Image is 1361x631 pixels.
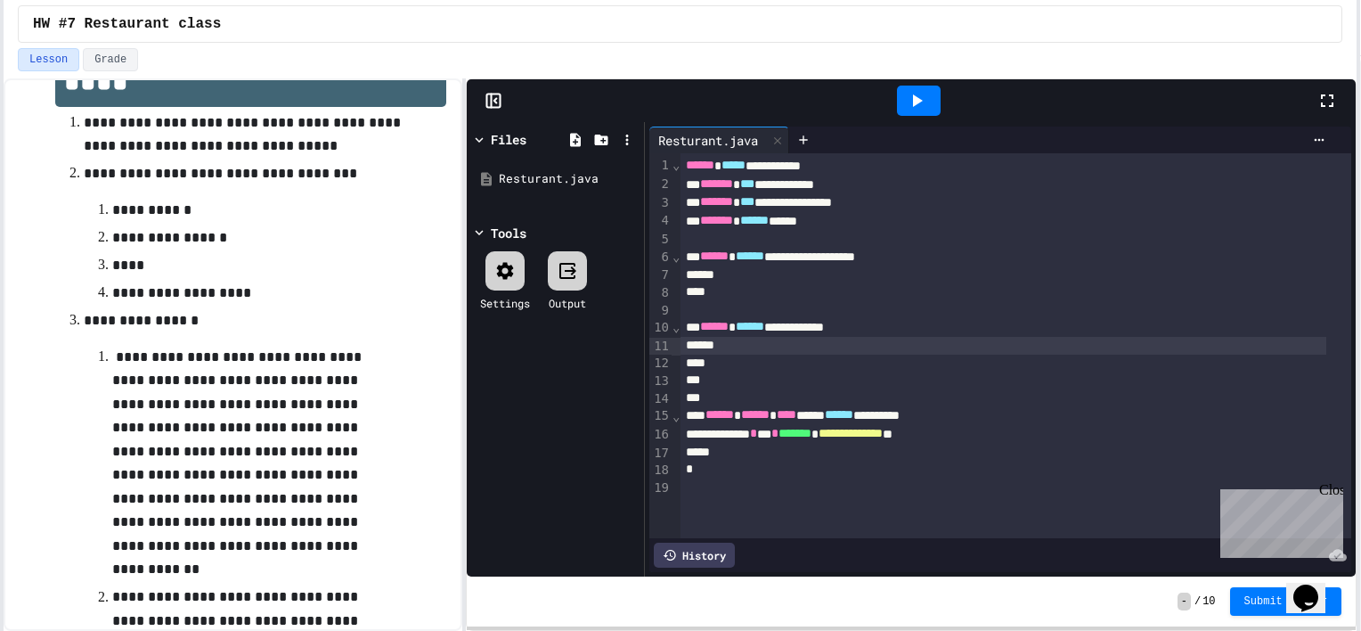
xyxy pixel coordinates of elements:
[1213,482,1343,558] iframe: chat widget
[649,231,672,249] div: 5
[649,266,672,284] div: 7
[491,224,526,242] div: Tools
[1202,594,1215,609] span: 10
[7,7,123,113] div: Chat with us now!Close
[1244,594,1328,609] span: Submit Answer
[83,48,138,71] button: Grade
[649,302,672,320] div: 9
[480,295,530,311] div: Settings
[18,48,79,71] button: Lesson
[649,407,672,426] div: 15
[649,176,672,194] div: 2
[1178,593,1191,611] span: -
[649,445,672,463] div: 17
[649,426,672,445] div: 16
[649,373,672,390] div: 13
[1194,594,1201,609] span: /
[499,170,638,188] div: Resturant.java
[649,338,672,356] div: 11
[649,390,672,408] div: 14
[549,295,586,311] div: Output
[649,157,672,176] div: 1
[649,127,789,153] div: Resturant.java
[1286,560,1343,613] iframe: chat widget
[649,319,672,338] div: 10
[33,13,221,35] span: HW #7 Restaurant class
[649,249,672,267] div: 6
[649,212,672,231] div: 4
[649,284,672,302] div: 8
[649,131,767,150] div: Resturant.java
[672,250,680,264] span: Fold line
[672,409,680,423] span: Fold line
[672,320,680,334] span: Fold line
[672,158,680,172] span: Fold line
[1230,587,1342,616] button: Submit Answer
[491,130,526,149] div: Files
[649,194,672,213] div: 3
[649,355,672,373] div: 12
[649,479,672,497] div: 19
[654,543,735,568] div: History
[649,462,672,479] div: 18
